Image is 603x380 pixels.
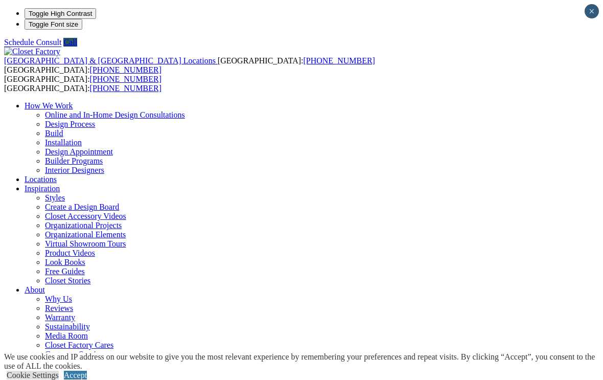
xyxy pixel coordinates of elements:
span: Toggle High Contrast [29,10,92,17]
span: [GEOGRAPHIC_DATA] & [GEOGRAPHIC_DATA] Locations [4,56,216,65]
span: [GEOGRAPHIC_DATA]: [GEOGRAPHIC_DATA]: [4,75,161,93]
a: Styles [45,193,65,202]
a: Product Videos [45,249,95,257]
img: Closet Factory [4,47,60,56]
a: Closet Accessory Videos [45,212,126,220]
a: Closet Factory Cares [45,341,113,349]
a: [PHONE_NUMBER] [90,65,161,74]
a: Organizational Elements [45,230,126,239]
span: Toggle Font size [29,20,78,28]
a: Customer Service [45,350,103,359]
a: Design Process [45,120,95,128]
a: Accept [64,371,87,379]
a: Interior Designers [45,166,104,174]
a: Sustainability [45,322,90,331]
a: Installation [45,138,82,147]
a: Cookie Settings [7,371,59,379]
a: Why Us [45,295,72,303]
button: Close [585,4,599,18]
a: [GEOGRAPHIC_DATA] & [GEOGRAPHIC_DATA] Locations [4,56,218,65]
a: Reviews [45,304,73,312]
a: [PHONE_NUMBER] [90,84,161,93]
a: Create a Design Board [45,203,119,211]
a: Free Guides [45,267,85,276]
a: Media Room [45,331,88,340]
a: Organizational Projects [45,221,122,230]
a: Inspiration [25,184,60,193]
a: Warranty [45,313,75,322]
button: Toggle Font size [25,19,82,30]
a: Design Appointment [45,147,113,156]
a: Virtual Showroom Tours [45,239,126,248]
a: About [25,285,45,294]
button: Toggle High Contrast [25,8,96,19]
a: How We Work [25,101,73,110]
a: [PHONE_NUMBER] [90,75,161,83]
a: Online and In-Home Design Consultations [45,110,185,119]
a: Look Books [45,258,85,266]
a: [PHONE_NUMBER] [303,56,375,65]
span: [GEOGRAPHIC_DATA]: [GEOGRAPHIC_DATA]: [4,56,375,74]
a: Call [63,38,77,47]
a: Schedule Consult [4,38,61,47]
a: Locations [25,175,57,184]
a: Closet Stories [45,276,90,285]
a: Build [45,129,63,138]
a: Builder Programs [45,157,103,165]
div: We use cookies and IP address on our website to give you the most relevant experience by remember... [4,352,603,371]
